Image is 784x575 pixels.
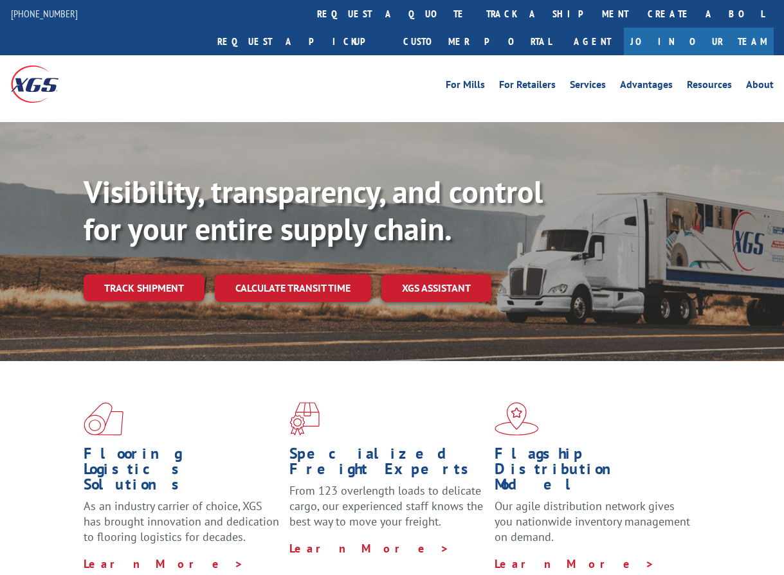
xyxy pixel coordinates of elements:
h1: Flooring Logistics Solutions [84,446,280,499]
span: Our agile distribution network gives you nationwide inventory management on demand. [495,499,690,544]
a: Customer Portal [394,28,561,55]
a: For Mills [446,80,485,94]
span: As an industry carrier of choice, XGS has brought innovation and dedication to flooring logistics... [84,499,279,544]
h1: Specialized Freight Experts [289,446,486,483]
a: Services [570,80,606,94]
a: Learn More > [495,556,655,571]
a: About [746,80,774,94]
a: XGS ASSISTANT [381,274,491,302]
a: Advantages [620,80,673,94]
a: [PHONE_NUMBER] [11,7,78,20]
a: Join Our Team [624,28,774,55]
a: Track shipment [84,274,205,301]
img: xgs-icon-total-supply-chain-intelligence-red [84,402,123,436]
a: Request a pickup [208,28,394,55]
img: xgs-icon-flagship-distribution-model-red [495,402,539,436]
a: Learn More > [84,556,244,571]
b: Visibility, transparency, and control for your entire supply chain. [84,172,543,249]
p: From 123 overlength loads to delicate cargo, our experienced staff knows the best way to move you... [289,483,486,540]
a: Agent [561,28,624,55]
a: For Retailers [499,80,556,94]
a: Calculate transit time [215,274,371,302]
a: Resources [687,80,732,94]
img: xgs-icon-focused-on-flooring-red [289,402,320,436]
h1: Flagship Distribution Model [495,446,691,499]
a: Learn More > [289,541,450,556]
